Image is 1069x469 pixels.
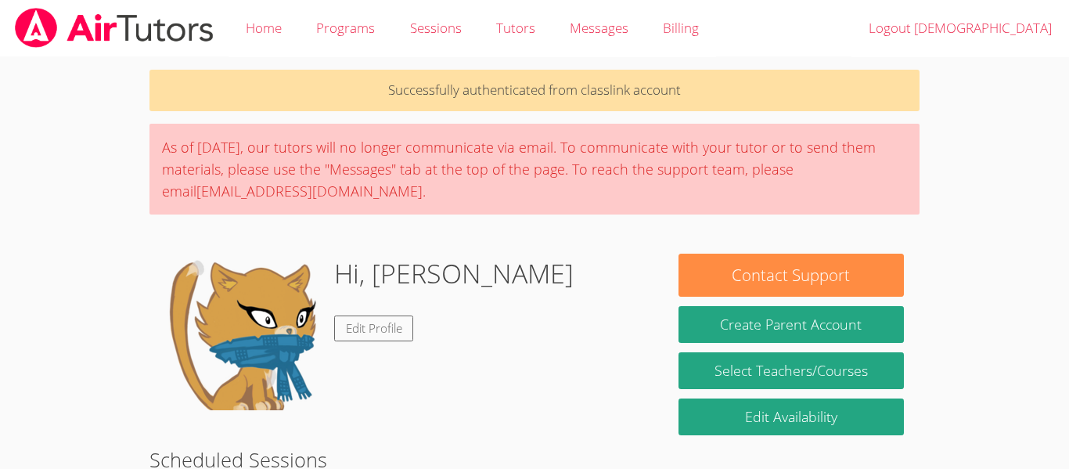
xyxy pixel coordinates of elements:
[678,352,904,389] a: Select Teachers/Courses
[570,19,628,37] span: Messages
[678,254,904,297] button: Contact Support
[149,70,920,111] p: Successfully authenticated from classlink account
[678,399,904,435] a: Edit Availability
[165,254,322,410] img: default.png
[678,306,904,343] button: Create Parent Account
[13,8,215,48] img: airtutors_banner-c4298cdbf04f3fff15de1276eac7730deb9818008684d7c2e4769d2f7ddbe033.png
[334,254,574,294] h1: Hi, [PERSON_NAME]
[149,124,920,215] div: As of [DATE], our tutors will no longer communicate via email. To communicate with your tutor or ...
[334,316,414,341] a: Edit Profile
